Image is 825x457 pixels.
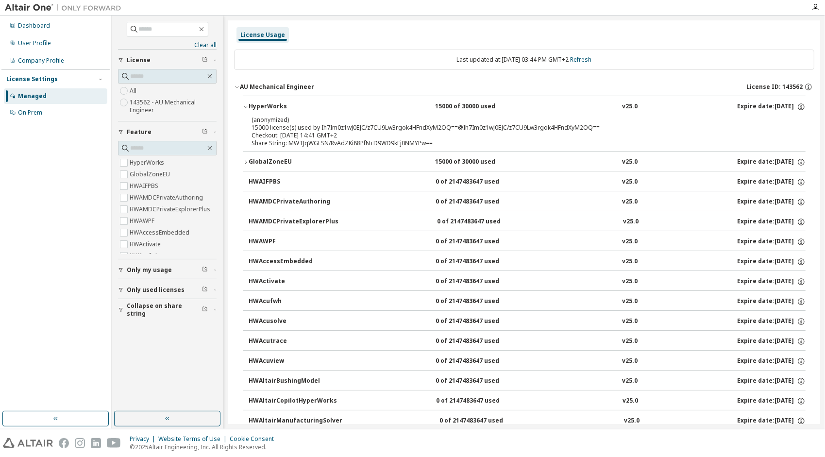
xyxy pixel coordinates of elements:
div: v25.0 [622,297,638,306]
span: Feature [127,128,152,136]
span: License ID: 143562 [746,83,803,91]
div: Checkout: [DATE] 14:41 GMT+2 [252,132,774,139]
div: Expire date: [DATE] [737,237,806,246]
div: Expire date: [DATE] [737,337,806,346]
div: HyperWorks [249,102,336,111]
div: 0 of 2147483647 used [436,357,523,366]
div: Cookie Consent [230,435,280,443]
div: License Settings [6,75,58,83]
div: On Prem [18,109,42,117]
div: 15000 of 30000 used [436,102,523,111]
div: HWAltairManufacturingSolver [249,417,342,425]
div: Expire date: [DATE] [737,158,806,167]
div: v25.0 [622,178,638,186]
div: HWAWPF [249,237,336,246]
button: HWActivate0 of 2147483647 usedv25.0Expire date:[DATE] [249,271,806,292]
div: v25.0 [623,397,638,406]
label: HWAWPF [130,215,156,227]
div: HWAMDCPrivateAuthoring [249,198,336,206]
div: Managed [18,92,47,100]
button: Only my usage [118,259,217,281]
div: Privacy [130,435,158,443]
div: Company Profile [18,57,64,65]
div: Expire date: [DATE] [737,178,806,186]
button: HWAltairBushingModel0 of 2147483647 usedv25.0Expire date:[DATE] [249,371,806,392]
label: GlobalZoneEU [130,169,172,180]
div: HWAltairBushingModel [249,377,336,386]
div: Share String: MWTJqWGLSN/RvAdZKi88PfN+D9WD9kFj0NMYPw== [252,139,774,147]
div: v25.0 [622,377,638,386]
div: GlobalZoneEU [249,158,336,167]
span: Clear filter [202,56,208,64]
div: User Profile [18,39,51,47]
div: AU Mechanical Engineer [240,83,314,91]
div: Dashboard [18,22,50,30]
div: v25.0 [622,317,638,326]
div: v25.0 [624,417,640,425]
button: HWAMDCPrivateAuthoring0 of 2147483647 usedv25.0Expire date:[DATE] [249,191,806,213]
div: v25.0 [622,158,638,167]
div: HWAcuview [249,357,336,366]
button: Feature [118,121,217,143]
div: Expire date: [DATE] [737,297,806,306]
p: (anonymized) [252,116,774,124]
div: v25.0 [622,257,638,266]
button: HWAltairManufacturingSolver0 of 2147483647 usedv25.0Expire date:[DATE] [249,410,806,432]
div: 0 of 2147483647 used [436,178,523,186]
img: altair_logo.svg [3,438,53,448]
button: License [118,50,217,71]
div: HWAIFPBS [249,178,336,186]
div: Expire date: [DATE] [737,102,806,111]
span: License [127,56,151,64]
div: 0 of 2147483647 used [436,277,523,286]
div: 0 of 2147483647 used [436,337,523,346]
div: HWAMDCPrivateExplorerPlus [249,218,338,226]
img: instagram.svg [75,438,85,448]
div: 0 of 2147483647 used [436,237,523,246]
span: Only my usage [127,266,172,274]
div: Expire date: [DATE] [737,257,806,266]
div: Expire date: [DATE] [737,357,806,366]
div: 0 of 2147483647 used [436,297,523,306]
button: Collapse on share string [118,299,217,321]
div: v25.0 [622,237,638,246]
div: Expire date: [DATE] [737,218,806,226]
img: facebook.svg [59,438,69,448]
span: Clear filter [202,266,208,274]
p: © 2025 Altair Engineering, Inc. All Rights Reserved. [130,443,280,451]
label: HWAMDCPrivateAuthoring [130,192,205,203]
label: HWAccessEmbedded [130,227,191,238]
button: AU Mechanical EngineerLicense ID: 143562 [234,76,814,98]
button: HWAMDCPrivateExplorerPlus0 of 2147483647 usedv25.0Expire date:[DATE] [249,211,806,233]
button: HWAcutrace0 of 2147483647 usedv25.0Expire date:[DATE] [249,331,806,352]
div: Expire date: [DATE] [737,377,806,386]
button: GlobalZoneEU15000 of 30000 usedv25.0Expire date:[DATE] [243,152,806,173]
div: 0 of 2147483647 used [439,417,527,425]
div: v25.0 [623,218,639,226]
label: HWAMDCPrivateExplorerPlus [130,203,212,215]
button: HyperWorks15000 of 30000 usedv25.0Expire date:[DATE] [243,96,806,118]
div: 0 of 2147483647 used [436,317,523,326]
div: 0 of 2147483647 used [436,257,523,266]
label: HWAcufwh [130,250,161,262]
div: HWAcufwh [249,297,336,306]
div: Expire date: [DATE] [737,277,806,286]
div: Expire date: [DATE] [737,317,806,326]
a: Clear all [118,41,217,49]
button: HWAcuview0 of 2147483647 usedv25.0Expire date:[DATE] [249,351,806,372]
span: Clear filter [202,306,208,314]
div: 0 of 2147483647 used [437,218,524,226]
div: HWAltairCopilotHyperWorks [249,397,337,406]
button: HWAccessEmbedded0 of 2147483647 usedv25.0Expire date:[DATE] [249,251,806,272]
div: License Usage [240,31,285,39]
img: linkedin.svg [91,438,101,448]
div: HWAcusolve [249,317,336,326]
button: HWAIFPBS0 of 2147483647 usedv25.0Expire date:[DATE] [249,171,806,193]
button: Only used licenses [118,279,217,301]
span: Clear filter [202,286,208,294]
div: 0 of 2147483647 used [436,397,523,406]
div: 15000 of 30000 used [436,158,523,167]
div: HWActivate [249,277,336,286]
label: HWActivate [130,238,163,250]
button: HWAcusolve0 of 2147483647 usedv25.0Expire date:[DATE] [249,311,806,332]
